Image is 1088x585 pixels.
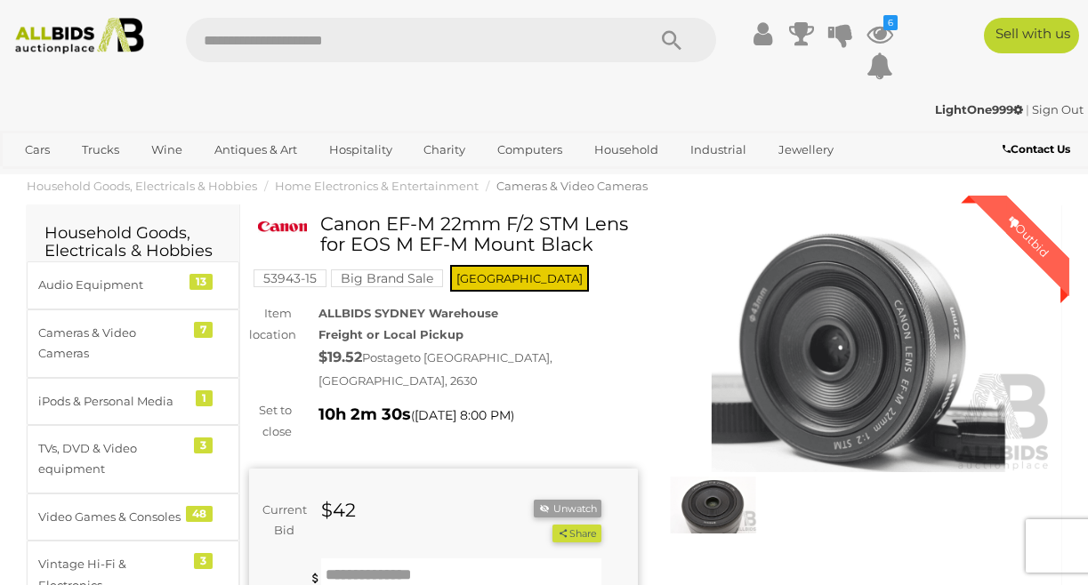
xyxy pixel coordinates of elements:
a: Trucks [70,135,131,164]
div: TVs, DVD & Video equipment [38,438,185,480]
mark: Big Brand Sale [331,269,443,287]
div: Postage [318,345,638,391]
a: Wine [140,135,194,164]
a: Jewellery [767,135,845,164]
span: to [GEOGRAPHIC_DATA], [GEOGRAPHIC_DATA], 2630 [318,350,552,388]
a: Contact Us [1003,140,1075,159]
a: Big Brand Sale [331,271,443,285]
a: Home Electronics & Entertainment [275,179,479,193]
a: Video Games & Consoles 48 [27,493,239,541]
div: 3 [194,437,213,453]
i: 6 [883,15,898,30]
button: Unwatch [534,500,601,518]
a: [GEOGRAPHIC_DATA] [148,164,297,194]
a: iPods & Personal Media 1 [27,378,239,425]
a: LightOne999 [935,102,1026,116]
a: Household Goods, Electricals & Hobbies [27,179,257,193]
h1: Canon EF-M 22mm F/2 STM Lens for EOS M EF-M Mount Black [258,213,633,254]
h2: Household Goods, Electricals & Hobbies [44,225,222,260]
div: iPods & Personal Media [38,391,185,412]
span: [GEOGRAPHIC_DATA] [450,265,589,292]
a: Cameras & Video Cameras [496,179,648,193]
div: Current Bid [249,500,308,541]
a: Charity [412,135,477,164]
a: Sports [79,164,139,194]
div: Audio Equipment [38,275,185,295]
a: Household [583,135,670,164]
a: Antiques & Art [203,135,309,164]
a: Office [13,164,70,194]
div: Set to close [236,400,305,442]
a: Sell with us [984,18,1079,53]
button: Share [552,525,601,543]
div: Item location [236,303,305,345]
b: Contact Us [1003,142,1070,156]
div: 13 [189,274,213,290]
div: 7 [194,322,213,338]
strong: 10h 2m 30s [318,405,411,424]
strong: ALLBIDS SYDNEY Warehouse [318,306,498,320]
strong: Freight or Local Pickup [318,327,463,341]
a: 53943-15 [254,271,326,285]
span: [DATE] 8:00 PM [415,407,511,423]
a: Audio Equipment 13 [27,261,239,309]
div: Outbid [987,196,1069,277]
a: Computers [486,135,574,164]
a: TVs, DVD & Video equipment 3 [27,425,239,493]
div: Cameras & Video Cameras [38,323,185,365]
a: Industrial [679,135,758,164]
strong: $19.52 [318,349,362,365]
a: Cars [13,135,61,164]
span: | [1026,102,1029,116]
strong: $42 [321,499,356,521]
img: Allbids.com.au [8,18,151,54]
img: Canon EF-M 22mm F/2 STM Lens for EOS M EF-M Mount Black [665,222,1053,472]
img: Canon EF-M 22mm F/2 STM Lens for EOS M EF-M Mount Black [258,218,307,236]
img: Canon EF-M 22mm F/2 STM Lens for EOS M EF-M Mount Black [669,477,757,533]
li: Unwatch this item [534,500,601,518]
div: 3 [194,553,213,569]
button: Search [627,18,716,62]
div: 1 [196,390,213,406]
mark: 53943-15 [254,269,326,287]
a: Sign Out [1032,102,1084,116]
div: Video Games & Consoles [38,507,185,527]
div: 48 [186,506,213,522]
a: Cameras & Video Cameras 7 [27,309,239,378]
span: ( ) [411,408,514,422]
strong: LightOne999 [935,102,1023,116]
a: Hospitality [318,135,404,164]
a: 6 [866,18,893,50]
